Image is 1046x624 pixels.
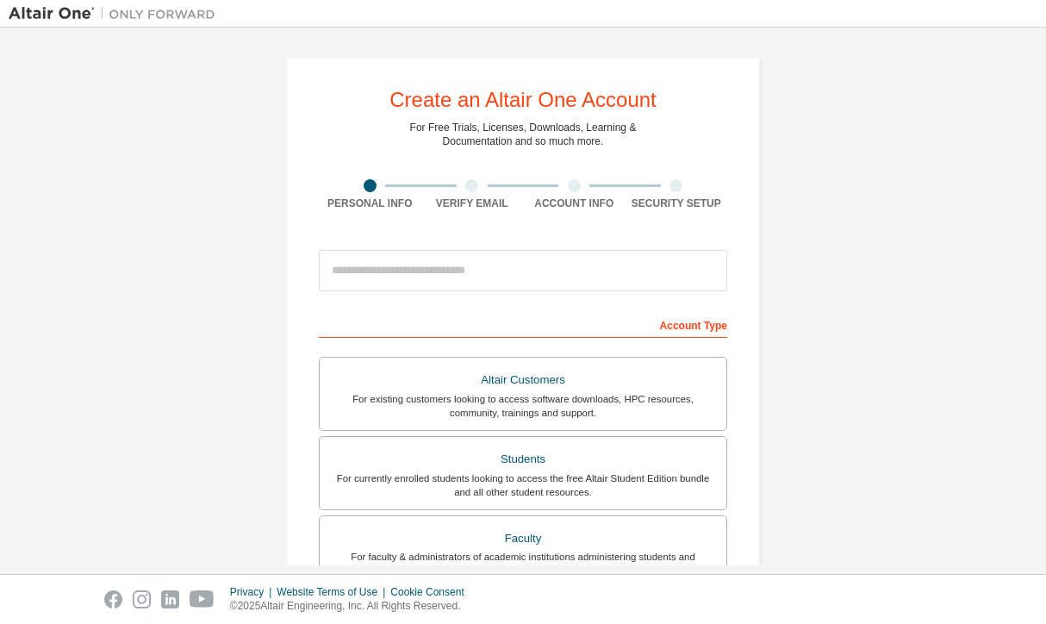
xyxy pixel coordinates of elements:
div: Account Type [319,310,727,338]
div: For Free Trials, Licenses, Downloads, Learning & Documentation and so much more. [410,121,637,148]
div: Account Info [523,197,626,210]
div: For faculty & administrators of academic institutions administering students and accessing softwa... [330,550,716,577]
div: Faculty [330,527,716,551]
img: instagram.svg [133,590,151,608]
div: Altair Customers [330,368,716,392]
div: For currently enrolled students looking to access the free Altair Student Edition bundle and all ... [330,471,716,499]
img: linkedin.svg [161,590,179,608]
div: Cookie Consent [390,585,474,599]
div: For existing customers looking to access software downloads, HPC resources, community, trainings ... [330,392,716,420]
div: Verify Email [421,197,524,210]
div: Privacy [230,585,277,599]
div: Security Setup [626,197,728,210]
img: youtube.svg [190,590,215,608]
div: Personal Info [319,197,421,210]
img: Altair One [9,5,224,22]
p: © 2025 Altair Engineering, Inc. All Rights Reserved. [230,599,475,614]
div: Students [330,447,716,471]
div: Website Terms of Use [277,585,390,599]
img: facebook.svg [104,590,122,608]
div: Create an Altair One Account [389,90,657,110]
